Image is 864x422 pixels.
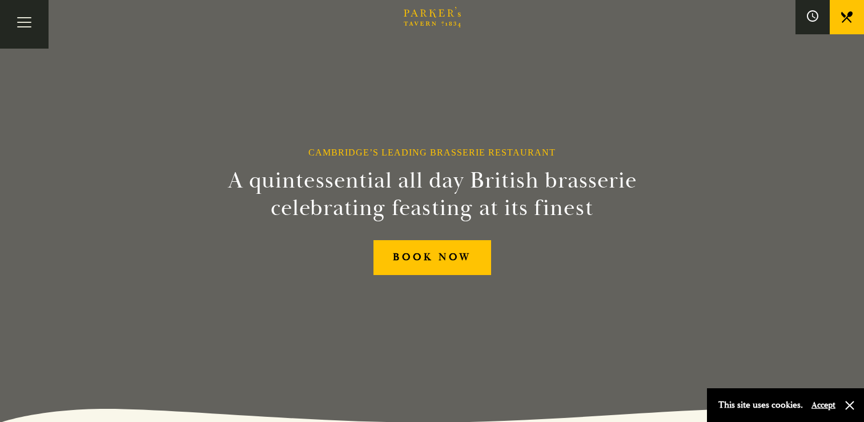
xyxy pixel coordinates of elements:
h1: Cambridge’s Leading Brasserie Restaurant [308,147,556,158]
p: This site uses cookies. [718,397,803,413]
a: BOOK NOW [373,240,491,275]
h2: A quintessential all day British brasserie celebrating feasting at its finest [172,167,693,222]
button: Accept [811,400,835,411]
button: Close and accept [844,400,855,411]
